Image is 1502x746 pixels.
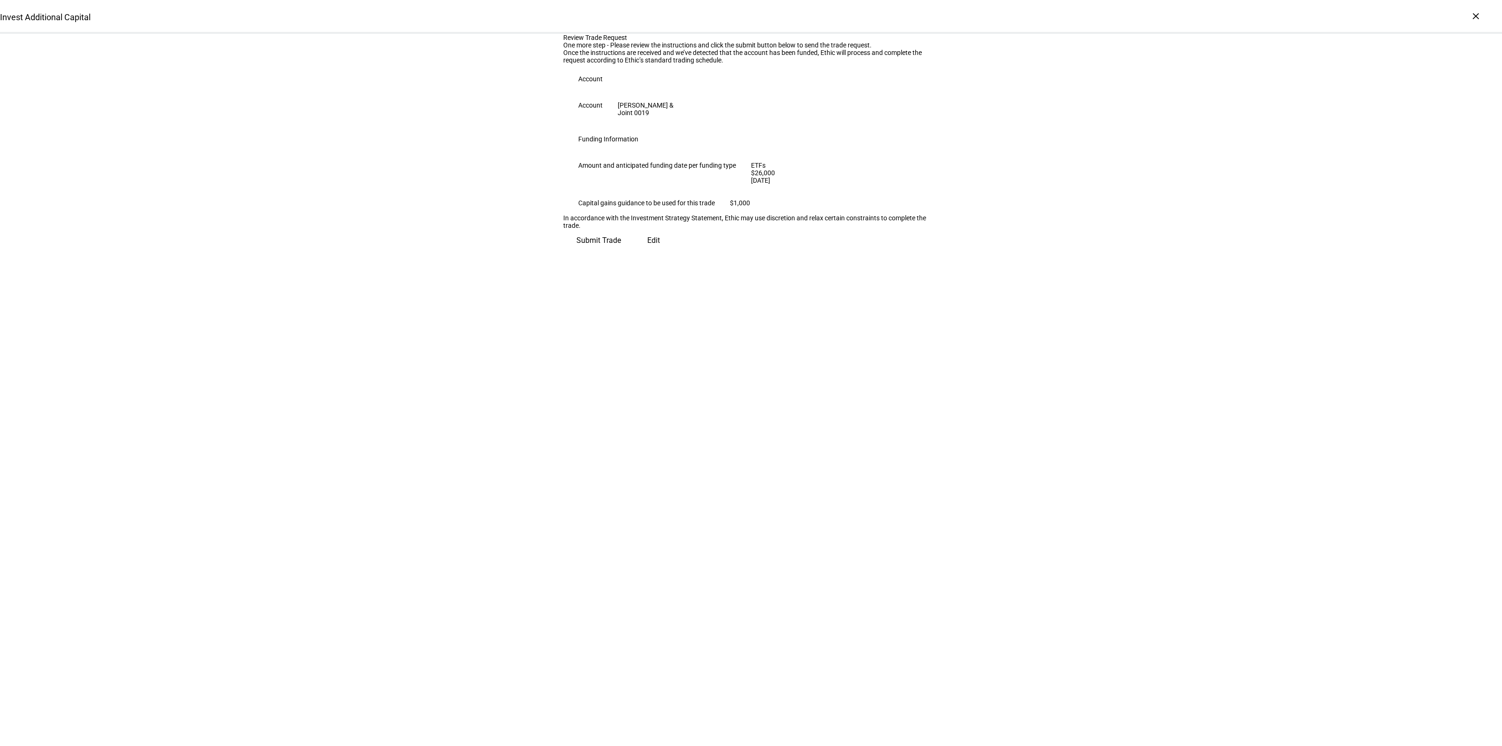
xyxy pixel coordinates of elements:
div: ETFs [751,162,759,169]
div: Capital gains guidance to be used for this trade [578,199,715,207]
button: Submit Trade [563,229,634,252]
div: Account [578,101,603,109]
span: Submit Trade [576,229,621,252]
div: [DATE] [751,177,759,184]
div: Account [578,75,603,83]
div: One more step - Please review the instructions and click the submit button below to send the trad... [563,41,939,49]
button: Edit [634,229,673,252]
div: [PERSON_NAME] & [618,101,674,109]
div: $26,000 [751,169,759,177]
div: Joint 0019 [618,109,674,117]
span: Edit [647,229,660,252]
div: $1,000 [730,199,750,207]
div: In accordance with the Investment Strategy Statement, Ethic may use discretion and relax certain ... [563,214,939,229]
div: Once the instructions are received and we’ve detected that the account has been funded, Ethic wil... [563,49,939,64]
div: Funding Information [578,135,638,143]
div: Review Trade Request [563,34,939,41]
div: Amount and anticipated funding date per funding type [578,162,736,169]
div: × [1468,8,1483,23]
